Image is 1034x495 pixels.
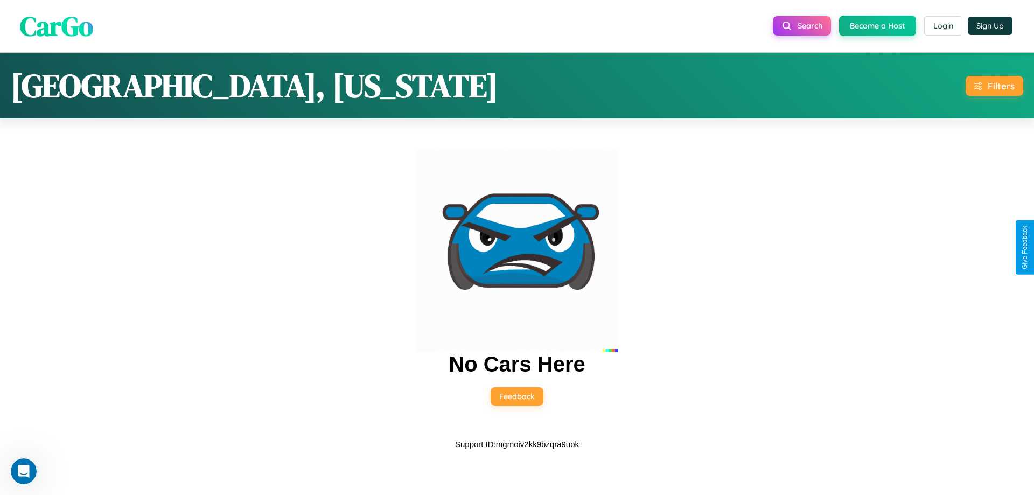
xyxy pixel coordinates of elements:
p: Support ID: mgmoiv2kk9bzqra9uok [455,437,579,451]
h1: [GEOGRAPHIC_DATA], [US_STATE] [11,64,498,108]
button: Sign Up [968,17,1012,35]
img: car [416,150,618,352]
div: Give Feedback [1021,226,1029,269]
button: Feedback [491,387,543,406]
div: Filters [988,80,1015,92]
button: Search [773,16,831,36]
button: Filters [966,76,1023,96]
iframe: Intercom live chat [11,458,37,484]
button: Login [924,16,962,36]
span: Search [798,21,822,31]
button: Become a Host [839,16,916,36]
h2: No Cars Here [449,352,585,377]
span: CarGo [20,7,93,44]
